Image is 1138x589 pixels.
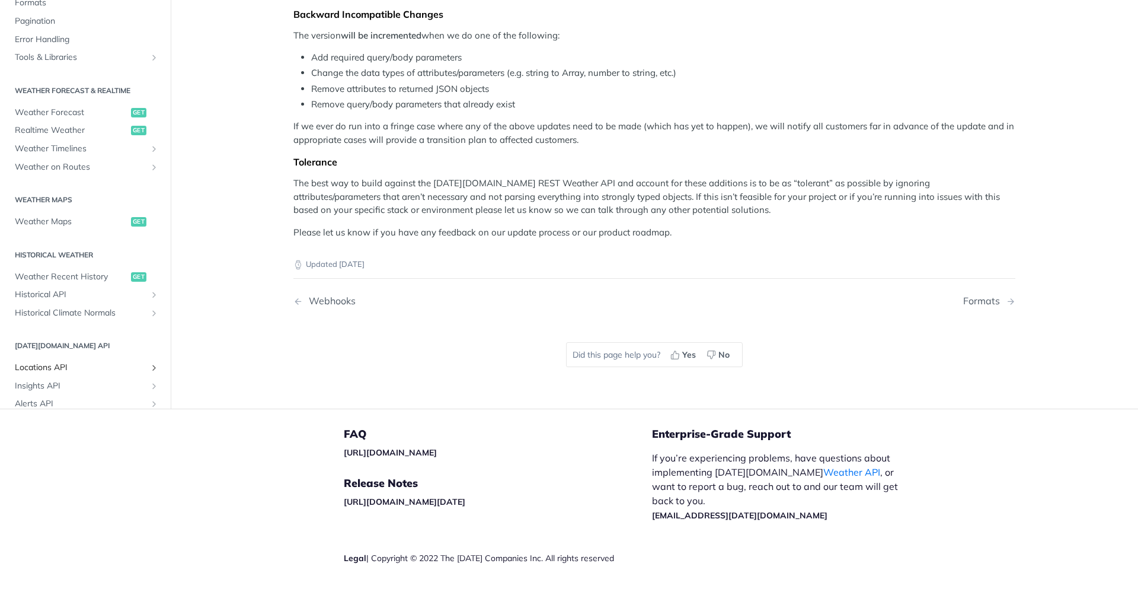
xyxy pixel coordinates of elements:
[9,158,162,176] a: Weather on RoutesShow subpages for Weather on Routes
[963,295,1006,307] div: Formats
[149,308,159,318] button: Show subpages for Historical Climate Normals
[149,363,159,372] button: Show subpages for Locations API
[666,346,702,364] button: Yes
[15,52,146,63] span: Tools & Libraries
[131,272,146,282] span: get
[15,34,159,46] span: Error Handling
[131,126,146,136] span: get
[344,496,465,507] a: [URL][DOMAIN_NAME][DATE]
[341,30,421,41] strong: will be incremented
[293,259,1015,270] p: Updated [DATE]
[344,447,437,458] a: [URL][DOMAIN_NAME]
[9,359,162,377] a: Locations APIShow subpages for Locations API
[293,8,1015,20] div: Backward Incompatible Changes
[652,451,910,522] p: If you’re experiencing problems, have questions about implementing [DATE][DOMAIN_NAME] , or want ...
[131,108,146,117] span: get
[15,125,128,137] span: Realtime Weather
[311,51,1015,65] li: Add required query/body parameters
[682,349,696,361] span: Yes
[293,177,1015,217] p: The best way to build against the [DATE][DOMAIN_NAME] REST Weather API and account for these addi...
[702,346,736,364] button: No
[718,349,730,361] span: No
[15,15,159,27] span: Pagination
[15,399,146,410] span: Alerts API
[149,381,159,391] button: Show subpages for Insights API
[293,226,1015,240] p: Please let us know if you have any feedback on our update process or our product roadmap.
[15,216,128,228] span: Weather Maps
[9,49,162,66] a: Tools & LibrariesShow subpages for Tools & Libraries
[9,250,162,260] h2: Historical Weather
[652,510,827,521] a: [EMAIL_ADDRESS][DATE][DOMAIN_NAME]
[652,427,929,441] h5: Enterprise-Grade Support
[9,340,162,351] h2: [DATE][DOMAIN_NAME] API
[9,286,162,304] a: Historical APIShow subpages for Historical API
[149,163,159,172] button: Show subpages for Weather on Routes
[15,362,146,374] span: Locations API
[311,82,1015,96] li: Remove attributes to returned JSON objects
[9,195,162,205] h2: Weather Maps
[149,53,159,62] button: Show subpages for Tools & Libraries
[293,29,1015,43] p: The version when we do one of the following:
[293,284,1015,319] nav: Pagination Controls
[9,85,162,96] h2: Weather Forecast & realtime
[149,144,159,154] button: Show subpages for Weather Timelines
[9,396,162,413] a: Alerts APIShow subpages for Alerts API
[9,377,162,395] a: Insights APIShow subpages for Insights API
[15,107,128,119] span: Weather Forecast
[344,476,652,491] h5: Release Notes
[149,290,159,300] button: Show subpages for Historical API
[293,156,1015,168] div: Tolerance
[9,304,162,322] a: Historical Climate NormalsShow subpages for Historical Climate Normals
[344,552,652,564] div: | Copyright © 2022 The [DATE] Companies Inc. All rights reserved
[311,66,1015,80] li: Change the data types of attributes/parameters (e.g. string to Array, number to string, etc.)
[344,553,366,563] a: Legal
[149,400,159,409] button: Show subpages for Alerts API
[9,12,162,30] a: Pagination
[311,98,1015,112] li: Remove query/body parameters that already exist
[344,427,652,441] h5: FAQ
[9,104,162,122] a: Weather Forecastget
[823,466,880,478] a: Weather API
[9,122,162,140] a: Realtime Weatherget
[566,342,743,367] div: Did this page help you?
[15,271,128,283] span: Weather Recent History
[15,307,146,319] span: Historical Climate Normals
[963,295,1015,307] a: Next Page: Formats
[15,289,146,301] span: Historical API
[131,217,146,227] span: get
[293,295,603,307] a: Previous Page: Webhooks
[15,380,146,392] span: Insights API
[9,213,162,231] a: Weather Mapsget
[9,140,162,158] a: Weather TimelinesShow subpages for Weather Timelines
[303,295,356,307] div: Webhooks
[15,143,146,155] span: Weather Timelines
[9,268,162,286] a: Weather Recent Historyget
[293,120,1015,147] p: If we ever do run into a fringe case where any of the above updates need to be made (which has ye...
[15,161,146,173] span: Weather on Routes
[9,31,162,49] a: Error Handling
